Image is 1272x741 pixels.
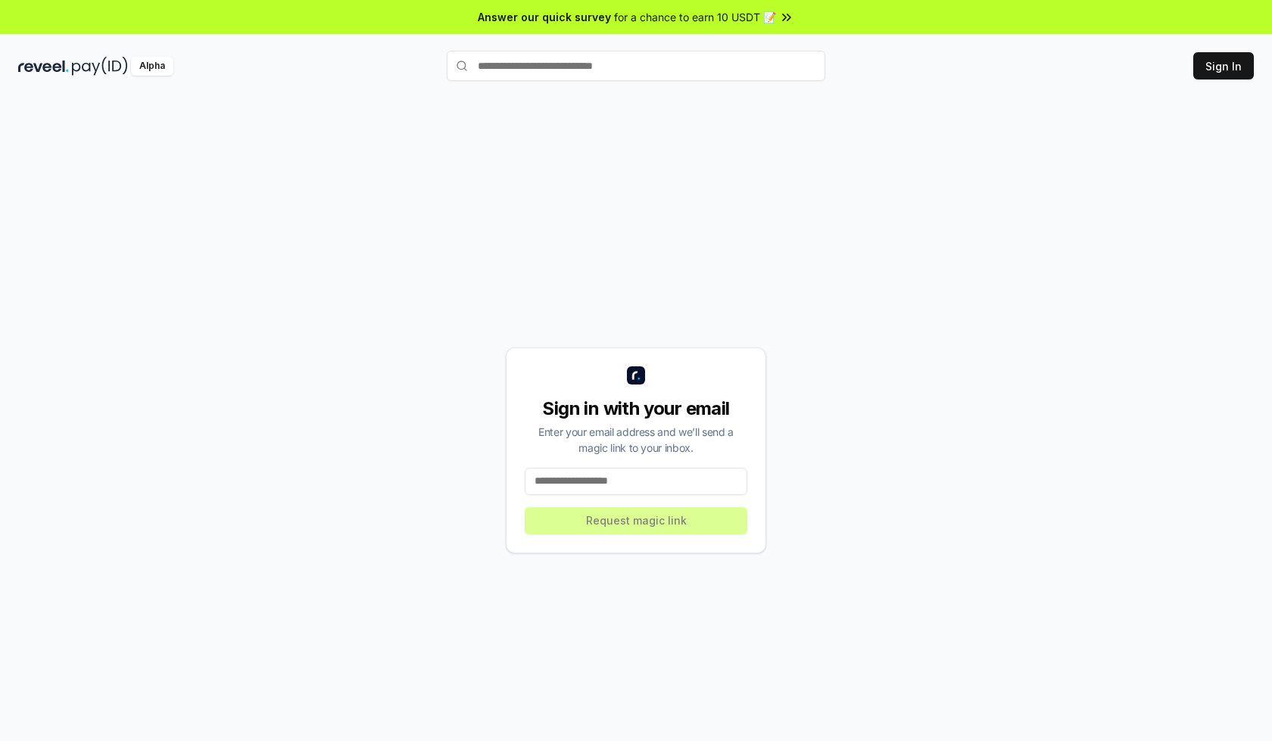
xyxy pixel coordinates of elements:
[478,9,611,25] span: Answer our quick survey
[525,424,747,456] div: Enter your email address and we’ll send a magic link to your inbox.
[131,57,173,76] div: Alpha
[627,366,645,385] img: logo_small
[525,397,747,421] div: Sign in with your email
[18,57,69,76] img: reveel_dark
[614,9,776,25] span: for a chance to earn 10 USDT 📝
[72,57,128,76] img: pay_id
[1193,52,1254,79] button: Sign In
